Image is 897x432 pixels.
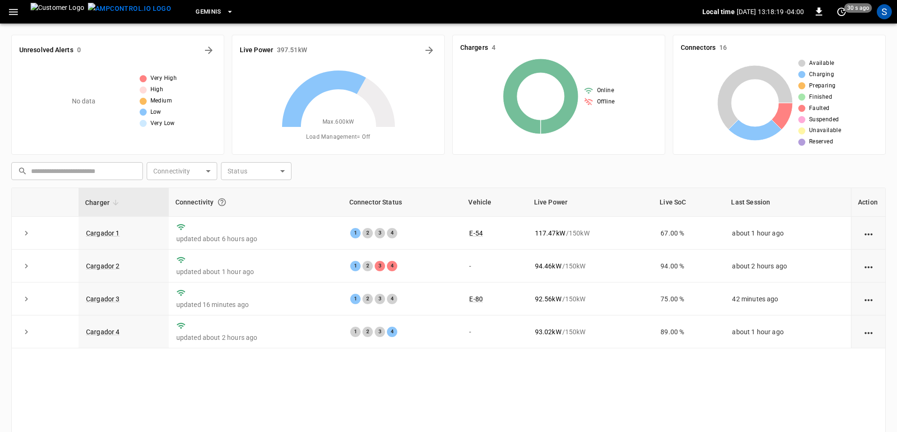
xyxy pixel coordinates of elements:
[387,294,397,304] div: 4
[213,194,230,211] button: Connection between the charger and our software.
[19,325,33,339] button: expand row
[362,228,373,238] div: 2
[535,261,561,271] p: 94.46 kW
[877,4,892,19] div: profile-icon
[387,327,397,337] div: 4
[863,228,874,238] div: action cell options
[362,261,373,271] div: 2
[809,126,841,135] span: Unavailable
[863,327,874,337] div: action cell options
[462,188,527,217] th: Vehicle
[462,250,527,283] td: -
[375,228,385,238] div: 3
[175,194,336,211] div: Connectivity
[19,45,73,55] h6: Unresolved Alerts
[150,85,164,94] span: High
[176,300,335,309] p: updated 16 minutes ago
[469,229,483,237] a: E-54
[535,327,646,337] div: / 150 kW
[653,250,724,283] td: 94.00 %
[492,43,496,53] h6: 4
[350,327,361,337] div: 1
[350,228,361,238] div: 1
[724,217,851,250] td: about 1 hour ago
[176,234,335,243] p: updated about 6 hours ago
[375,294,385,304] div: 3
[77,45,81,55] h6: 0
[834,4,849,19] button: set refresh interval
[176,267,335,276] p: updated about 1 hour ago
[653,217,724,250] td: 67.00 %
[653,315,724,348] td: 89.00 %
[809,115,839,125] span: Suspended
[653,188,724,217] th: Live SoC
[201,43,216,58] button: All Alerts
[462,315,527,348] td: -
[192,3,237,21] button: Geminis
[851,188,885,217] th: Action
[719,43,727,53] h6: 16
[387,261,397,271] div: 4
[150,74,177,83] span: Very High
[724,315,851,348] td: about 1 hour ago
[863,261,874,271] div: action cell options
[724,283,851,315] td: 42 minutes ago
[535,294,561,304] p: 92.56 kW
[350,294,361,304] div: 1
[809,104,830,113] span: Faulted
[535,228,565,238] p: 117.47 kW
[86,229,120,237] a: Cargador 1
[323,118,354,127] span: Max. 600 kW
[196,7,221,17] span: Geminis
[88,3,171,15] img: ampcontrol.io logo
[809,137,833,147] span: Reserved
[681,43,716,53] h6: Connectors
[86,328,120,336] a: Cargador 4
[19,259,33,273] button: expand row
[350,261,361,271] div: 1
[306,133,370,142] span: Load Management = Off
[277,45,307,55] h6: 397.51 kW
[375,261,385,271] div: 3
[375,327,385,337] div: 3
[85,197,122,208] span: Charger
[809,70,834,79] span: Charging
[176,333,335,342] p: updated about 2 hours ago
[469,295,483,303] a: E-80
[422,43,437,58] button: Energy Overview
[150,119,175,128] span: Very Low
[724,188,851,217] th: Last Session
[31,3,84,21] img: Customer Logo
[809,93,832,102] span: Finished
[535,294,646,304] div: / 150 kW
[343,188,462,217] th: Connector Status
[362,294,373,304] div: 2
[724,250,851,283] td: about 2 hours ago
[535,261,646,271] div: / 150 kW
[535,228,646,238] div: / 150 kW
[19,226,33,240] button: expand row
[597,86,614,95] span: Online
[535,327,561,337] p: 93.02 kW
[362,327,373,337] div: 2
[387,228,397,238] div: 4
[19,292,33,306] button: expand row
[240,45,273,55] h6: Live Power
[86,262,120,270] a: Cargador 2
[844,3,872,13] span: 30 s ago
[460,43,488,53] h6: Chargers
[72,96,96,106] p: No data
[809,59,834,68] span: Available
[150,108,161,117] span: Low
[86,295,120,303] a: Cargador 3
[653,283,724,315] td: 75.00 %
[150,96,172,106] span: Medium
[597,97,615,107] span: Offline
[702,7,735,16] p: Local time
[863,294,874,304] div: action cell options
[737,7,804,16] p: [DATE] 13:18:19 -04:00
[809,81,836,91] span: Preparing
[527,188,653,217] th: Live Power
